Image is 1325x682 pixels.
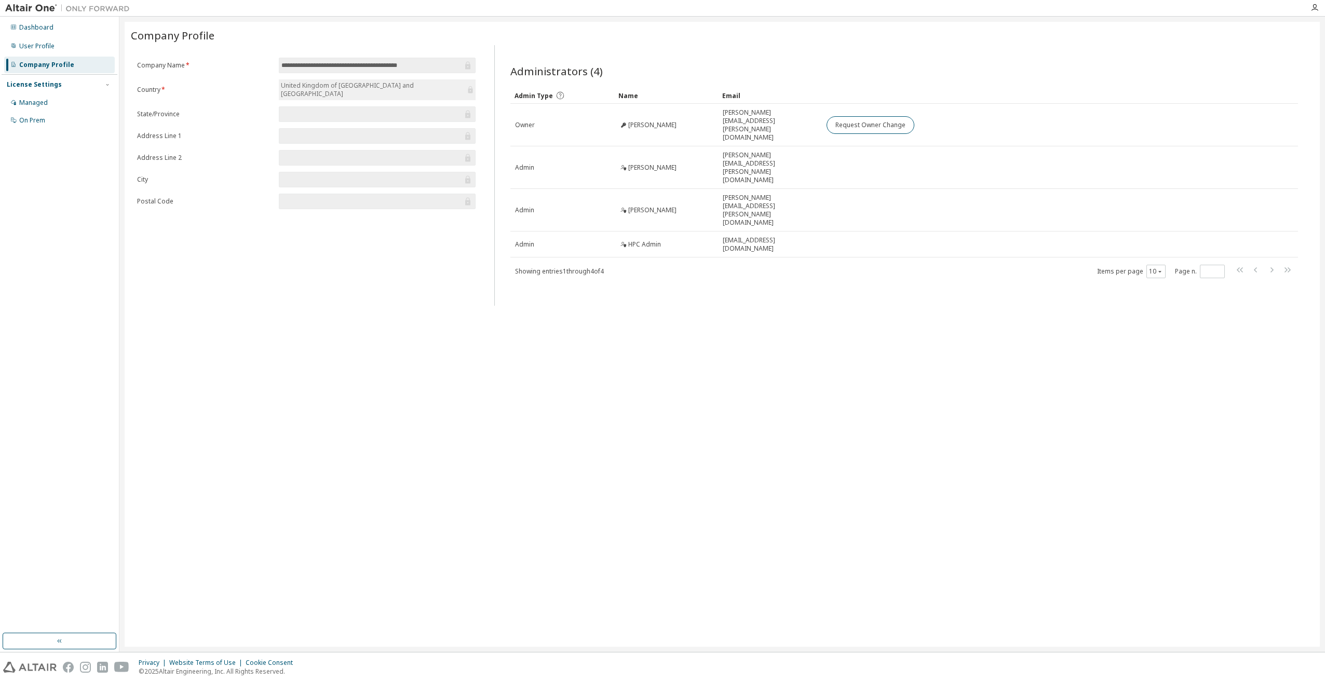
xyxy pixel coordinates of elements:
span: Admin Type [515,91,553,100]
p: © 2025 Altair Engineering, Inc. All Rights Reserved. [139,667,299,676]
label: Company Name [137,61,273,70]
span: [PERSON_NAME][EMAIL_ADDRESS][PERSON_NAME][DOMAIN_NAME] [723,194,817,227]
span: HPC Admin [628,240,661,249]
label: Country [137,86,273,94]
span: Showing entries 1 through 4 of 4 [515,267,604,276]
span: Company Profile [131,28,214,43]
img: altair_logo.svg [3,662,57,673]
label: City [137,175,273,184]
span: [PERSON_NAME] [628,206,677,214]
div: United Kingdom of [GEOGRAPHIC_DATA] and [GEOGRAPHIC_DATA] [279,80,464,100]
img: instagram.svg [80,662,91,673]
div: Managed [19,99,48,107]
span: Admin [515,240,534,249]
label: Address Line 2 [137,154,273,162]
img: youtube.svg [114,662,129,673]
label: State/Province [137,110,273,118]
div: Company Profile [19,61,74,69]
div: Website Terms of Use [169,659,246,667]
span: Items per page [1097,265,1166,278]
button: Request Owner Change [827,116,914,134]
span: [PERSON_NAME][EMAIL_ADDRESS][PERSON_NAME][DOMAIN_NAME] [723,108,817,142]
div: United Kingdom of [GEOGRAPHIC_DATA] and [GEOGRAPHIC_DATA] [279,79,476,100]
span: Admin [515,206,534,214]
span: Administrators (4) [510,64,603,78]
div: Dashboard [19,23,53,32]
span: [PERSON_NAME][EMAIL_ADDRESS][PERSON_NAME][DOMAIN_NAME] [723,151,817,184]
div: User Profile [19,42,55,50]
button: 10 [1149,267,1163,276]
img: linkedin.svg [97,662,108,673]
div: On Prem [19,116,45,125]
div: Privacy [139,659,169,667]
span: Owner [515,121,535,129]
span: [PERSON_NAME] [628,163,677,172]
img: facebook.svg [63,662,74,673]
div: Name [618,87,714,104]
div: Email [722,87,818,104]
label: Address Line 1 [137,132,273,140]
span: Page n. [1175,265,1225,278]
span: [EMAIL_ADDRESS][DOMAIN_NAME] [723,236,817,253]
label: Postal Code [137,197,273,206]
img: Altair One [5,3,135,13]
span: Admin [515,163,534,172]
div: Cookie Consent [246,659,299,667]
div: License Settings [7,80,62,89]
span: [PERSON_NAME] [628,121,677,129]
